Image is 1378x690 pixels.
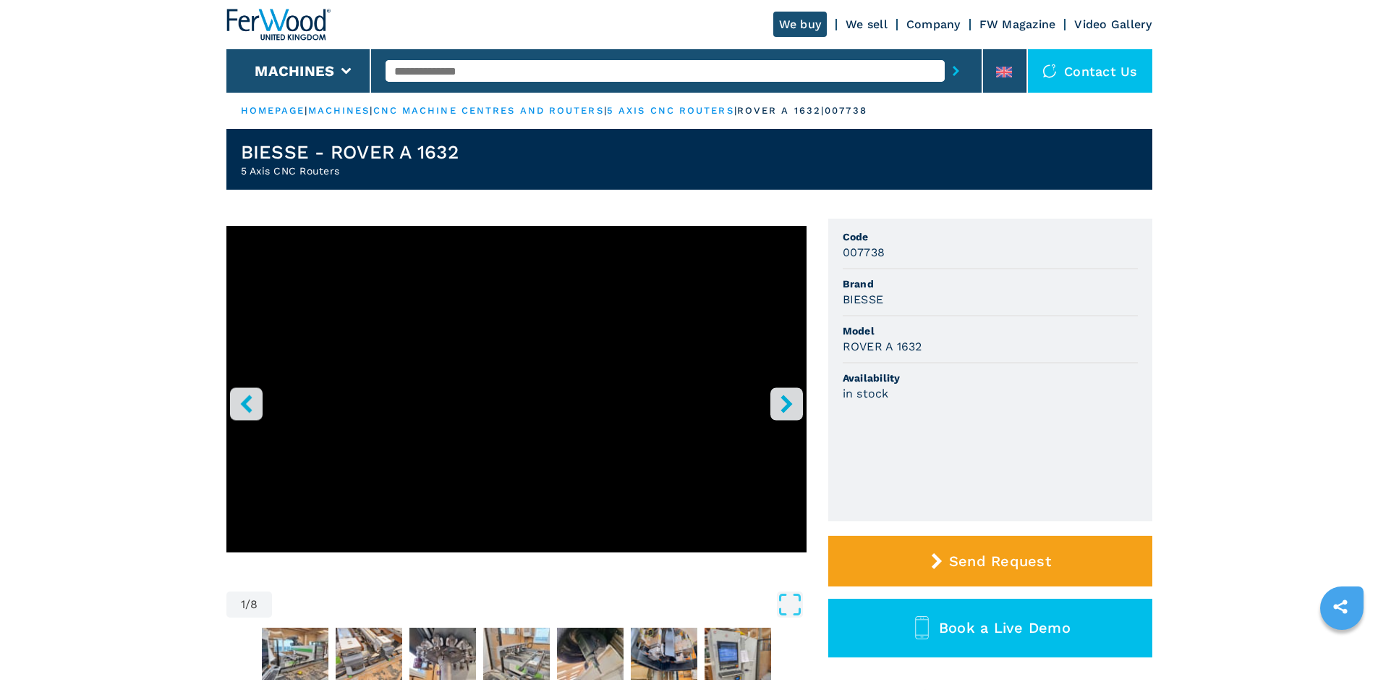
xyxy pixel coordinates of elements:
button: Go to Slide 2 [259,625,331,683]
h3: BIESSE [843,291,884,308]
img: 22c306ea9afda04f9b94f94207143c3a [557,628,624,680]
a: We sell [846,17,888,31]
a: machines [308,105,370,116]
nav: Thumbnail Navigation [226,625,807,683]
a: We buy [773,12,828,37]
div: Contact us [1028,49,1152,93]
a: Company [906,17,961,31]
span: Availability [843,371,1138,385]
button: Go to Slide 6 [554,625,626,683]
img: 7a279969bc4c99d804b8c0e6c5d66e2f [631,628,697,680]
h3: in stock [843,385,889,402]
span: | [305,105,307,116]
span: / [245,599,250,610]
button: Go to Slide 5 [480,625,553,683]
a: FW Magazine [979,17,1056,31]
span: | [734,105,737,116]
h1: BIESSE - ROVER A 1632 [241,140,459,164]
span: Brand [843,277,1138,291]
button: Go to Slide 3 [333,625,405,683]
h3: ROVER A 1632 [843,338,922,355]
span: | [370,105,373,116]
button: Machines [255,62,334,80]
span: Book a Live Demo [939,619,1071,636]
h2: 5 Axis CNC Routers [241,164,459,178]
button: Go to Slide 7 [628,625,700,683]
p: rover a 1632 | [737,104,825,117]
button: Book a Live Demo [828,599,1152,657]
img: Ferwood [226,9,331,41]
a: sharethis [1322,589,1358,625]
span: | [604,105,607,116]
span: 8 [250,599,258,610]
img: b7393234b5238f6ce9106d1f347444ee [262,628,328,680]
img: c08c98a00d09e44a8a454aa1c0a95560 [409,628,476,680]
button: submit-button [945,54,967,88]
a: Video Gallery [1074,17,1152,31]
a: HOMEPAGE [241,105,305,116]
span: Model [843,324,1138,338]
button: Open Fullscreen [276,592,802,618]
h3: 007738 [843,244,885,261]
span: Send Request [949,552,1051,570]
img: Contact us [1042,64,1057,78]
a: cnc machine centres and routers [373,105,604,116]
button: Go to Slide 4 [407,625,479,683]
iframe: YouTube video player [226,226,807,552]
button: right-button [770,387,803,420]
img: f4fc577108a9b5a526925d39a07e2c14 [705,628,771,680]
button: Go to Slide 8 [702,625,774,683]
span: 1 [241,599,245,610]
div: Go to Slide 1 [226,226,807,577]
a: 5 axis cnc routers [607,105,734,116]
img: 790eabadfab26584390f808ab4728f87 [483,628,550,680]
img: 1b59e6375049546ecba501efe0279fd3 [336,628,402,680]
button: left-button [230,387,263,420]
button: Send Request [828,536,1152,586]
span: Code [843,230,1138,244]
p: 007738 [825,104,867,117]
